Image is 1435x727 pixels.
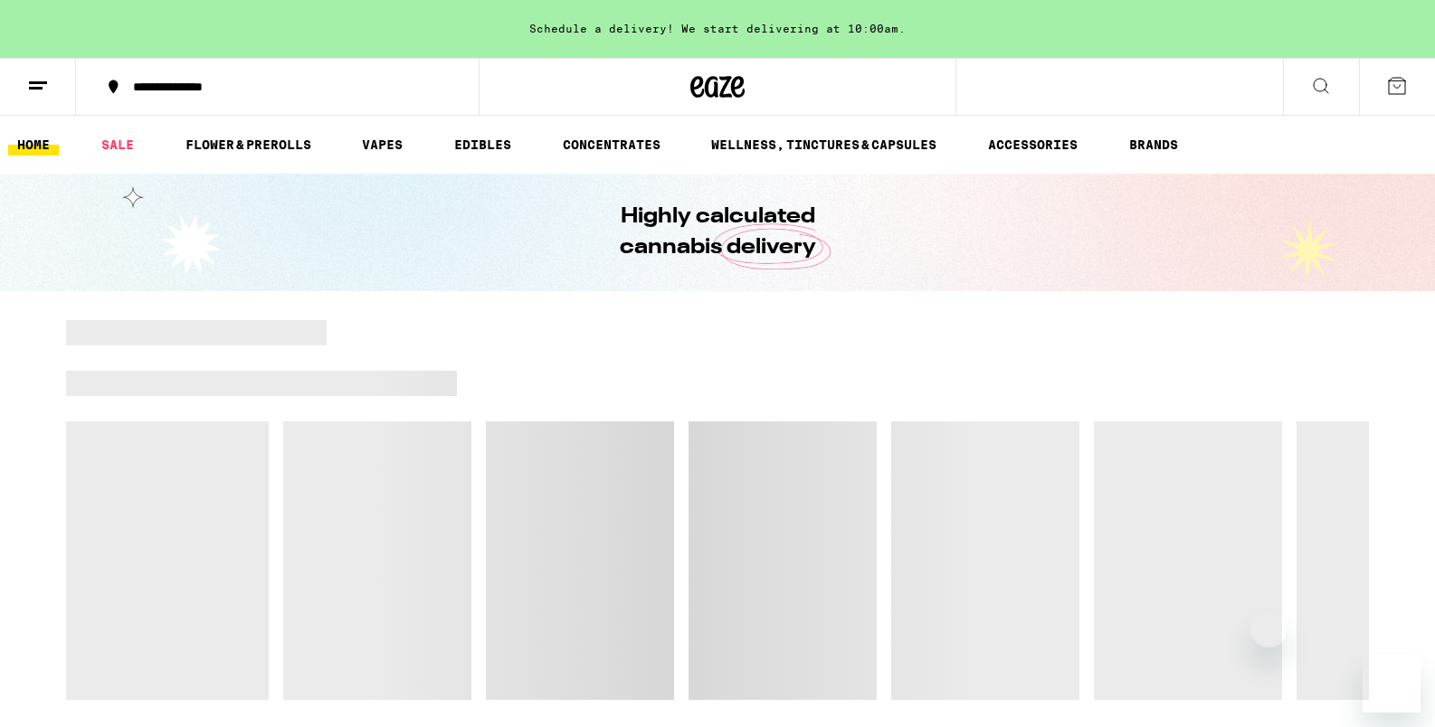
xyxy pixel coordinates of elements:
a: HOME [8,134,59,156]
a: FLOWER & PREROLLS [176,134,320,156]
a: CONCENTRATES [554,134,670,156]
a: BRANDS [1120,134,1187,156]
h1: Highly calculated cannabis delivery [568,202,867,263]
iframe: Close message [1250,611,1287,647]
iframe: Button to launch messaging window [1363,655,1421,713]
a: SALE [92,134,143,156]
a: EDIBLES [445,134,520,156]
a: ACCESSORIES [979,134,1087,156]
a: WELLNESS, TINCTURES & CAPSULES [702,134,946,156]
a: VAPES [353,134,412,156]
